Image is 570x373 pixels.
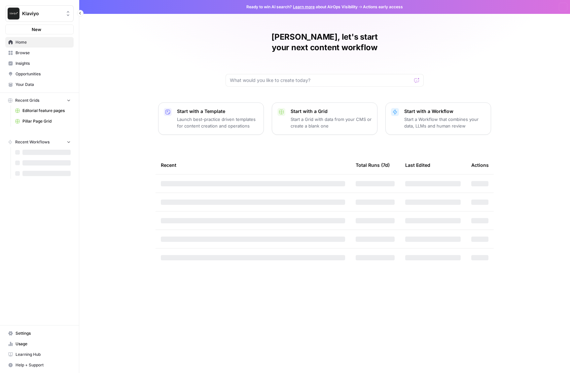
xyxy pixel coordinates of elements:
div: Recent [161,156,345,174]
span: Home [16,39,71,45]
h1: [PERSON_NAME], let's start your next content workflow [226,32,424,53]
button: Start with a TemplateLaunch best-practice driven templates for content creation and operations [158,102,264,135]
a: Learning Hub [5,349,74,360]
span: Usage [16,341,71,347]
a: Learn more [293,4,315,9]
button: New [5,24,74,34]
a: Opportunities [5,69,74,79]
div: Actions [471,156,489,174]
a: Editorial feature pages [12,105,74,116]
a: Home [5,37,74,48]
span: Klaviyo [22,10,62,17]
p: Start with a Workflow [404,108,485,115]
a: Usage [5,339,74,349]
p: Start with a Grid [291,108,372,115]
a: Browse [5,48,74,58]
span: New [32,26,41,33]
span: Browse [16,50,71,56]
a: Insights [5,58,74,69]
input: What would you like to create today? [230,77,411,84]
p: Start with a Template [177,108,258,115]
button: Start with a WorkflowStart a Workflow that combines your data, LLMs and human review [385,102,491,135]
button: Recent Grids [5,95,74,105]
a: Your Data [5,79,74,90]
div: Total Runs (7d) [356,156,390,174]
span: Help + Support [16,362,71,368]
span: Settings [16,330,71,336]
p: Start a Grid with data from your CMS or create a blank one [291,116,372,129]
button: Help + Support [5,360,74,370]
a: Settings [5,328,74,339]
span: Actions early access [363,4,403,10]
span: Recent Workflows [15,139,50,145]
span: Recent Grids [15,97,39,103]
span: Learning Hub [16,352,71,357]
span: Editorial feature pages [22,108,71,114]
span: Opportunities [16,71,71,77]
a: Pillar Page Grid [12,116,74,127]
span: Pillar Page Grid [22,118,71,124]
button: Start with a GridStart a Grid with data from your CMS or create a blank one [272,102,377,135]
div: Last Edited [405,156,430,174]
img: Klaviyo Logo [8,8,19,19]
span: Your Data [16,82,71,88]
button: Workspace: Klaviyo [5,5,74,22]
span: Insights [16,60,71,66]
p: Launch best-practice driven templates for content creation and operations [177,116,258,129]
p: Start a Workflow that combines your data, LLMs and human review [404,116,485,129]
span: Ready to win AI search? about AirOps Visibility [246,4,358,10]
button: Recent Workflows [5,137,74,147]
